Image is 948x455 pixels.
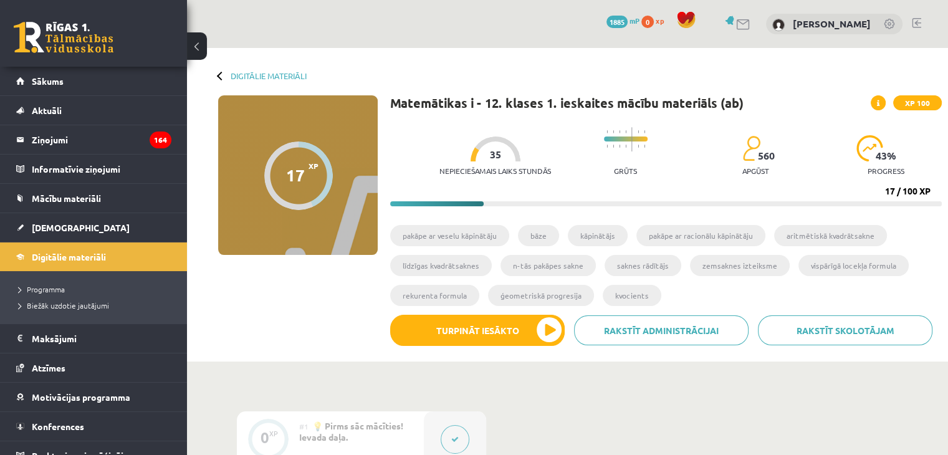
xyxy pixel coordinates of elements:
[656,16,664,26] span: xp
[641,16,654,28] span: 0
[644,130,645,133] img: icon-short-line-57e1e144782c952c97e751825c79c345078a6d821885a25fce030b3d8c18986b.svg
[16,213,171,242] a: [DEMOGRAPHIC_DATA]
[16,383,171,411] a: Motivācijas programma
[439,166,551,175] p: Nepieciešamais laiks stundās
[613,145,614,148] img: icon-short-line-57e1e144782c952c97e751825c79c345078a6d821885a25fce030b3d8c18986b.svg
[606,16,628,28] span: 1885
[150,132,171,148] i: 164
[32,193,101,204] span: Mācību materiāli
[742,135,760,161] img: students-c634bb4e5e11cddfef0936a35e636f08e4e9abd3cc4e673bd6f9a4125e45ecb1.svg
[793,17,871,30] a: [PERSON_NAME]
[625,145,626,148] img: icon-short-line-57e1e144782c952c97e751825c79c345078a6d821885a25fce030b3d8c18986b.svg
[16,324,171,353] a: Maksājumi
[630,16,639,26] span: mP
[32,75,64,87] span: Sākums
[16,353,171,382] a: Atzīmes
[16,67,171,95] a: Sākums
[32,251,106,262] span: Digitālie materiāli
[758,315,932,345] a: Rakstīt skolotājam
[390,95,744,110] h1: Matemātikas i - 12. klases 1. ieskaites mācību materiāls (ab)
[32,105,62,116] span: Aktuāli
[638,130,639,133] img: icon-short-line-57e1e144782c952c97e751825c79c345078a6d821885a25fce030b3d8c18986b.svg
[16,155,171,183] a: Informatīvie ziņojumi
[856,135,883,161] img: icon-progress-161ccf0a02000e728c5f80fcf4c31c7af3da0e1684b2b1d7c360e028c24a22f1.svg
[605,255,681,276] li: saknes rādītājs
[625,130,626,133] img: icon-short-line-57e1e144782c952c97e751825c79c345078a6d821885a25fce030b3d8c18986b.svg
[19,300,175,311] a: Biežāk uzdotie jautājumi
[32,324,171,353] legend: Maksājumi
[16,96,171,125] a: Aktuāli
[644,145,645,148] img: icon-short-line-57e1e144782c952c97e751825c79c345078a6d821885a25fce030b3d8c18986b.svg
[614,166,637,175] p: Grūts
[758,150,775,161] span: 560
[390,255,492,276] li: līdzīgas kvadrātsaknes
[32,362,65,373] span: Atzīmes
[32,421,84,432] span: Konferences
[574,315,749,345] a: Rakstīt administrācijai
[613,130,614,133] img: icon-short-line-57e1e144782c952c97e751825c79c345078a6d821885a25fce030b3d8c18986b.svg
[32,391,130,403] span: Motivācijas programma
[798,255,909,276] li: vispārīgā locekļa formula
[619,145,620,148] img: icon-short-line-57e1e144782c952c97e751825c79c345078a6d821885a25fce030b3d8c18986b.svg
[231,71,307,80] a: Digitālie materiāli
[390,315,565,346] button: Turpināt iesākto
[690,255,790,276] li: zemsaknes izteiksme
[309,161,318,170] span: XP
[772,19,785,31] img: Signija Ivanova
[390,225,509,246] li: pakāpe ar veselu kāpinātāju
[742,166,769,175] p: apgūst
[606,130,608,133] img: icon-short-line-57e1e144782c952c97e751825c79c345078a6d821885a25fce030b3d8c18986b.svg
[893,95,942,110] span: XP 100
[518,225,559,246] li: bāze
[16,412,171,441] a: Konferences
[868,166,904,175] p: progress
[631,127,633,151] img: icon-long-line-d9ea69661e0d244f92f715978eff75569469978d946b2353a9bb055b3ed8787d.svg
[500,255,596,276] li: n-tās pakāpes sakne
[299,420,403,443] span: 💡 Pirms sāc mācīties! Ievada daļa.
[32,125,171,154] legend: Ziņojumi
[876,150,897,161] span: 43 %
[490,149,501,160] span: 35
[641,16,670,26] a: 0 xp
[299,421,309,431] span: #1
[638,145,639,148] img: icon-short-line-57e1e144782c952c97e751825c79c345078a6d821885a25fce030b3d8c18986b.svg
[14,22,113,53] a: Rīgas 1. Tālmācības vidusskola
[774,225,887,246] li: aritmētiskā kvadrātsakne
[636,225,765,246] li: pakāpe ar racionālu kāpinātāju
[19,284,175,295] a: Programma
[606,145,608,148] img: icon-short-line-57e1e144782c952c97e751825c79c345078a6d821885a25fce030b3d8c18986b.svg
[16,242,171,271] a: Digitālie materiāli
[32,222,130,233] span: [DEMOGRAPHIC_DATA]
[19,284,65,294] span: Programma
[603,285,661,306] li: kvocients
[261,432,269,443] div: 0
[286,166,305,184] div: 17
[619,130,620,133] img: icon-short-line-57e1e144782c952c97e751825c79c345078a6d821885a25fce030b3d8c18986b.svg
[269,430,278,437] div: XP
[606,16,639,26] a: 1885 mP
[19,300,109,310] span: Biežāk uzdotie jautājumi
[568,225,628,246] li: kāpinātājs
[16,184,171,213] a: Mācību materiāli
[488,285,594,306] li: ģeometriskā progresija
[390,285,479,306] li: rekurenta formula
[32,155,171,183] legend: Informatīvie ziņojumi
[16,125,171,154] a: Ziņojumi164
